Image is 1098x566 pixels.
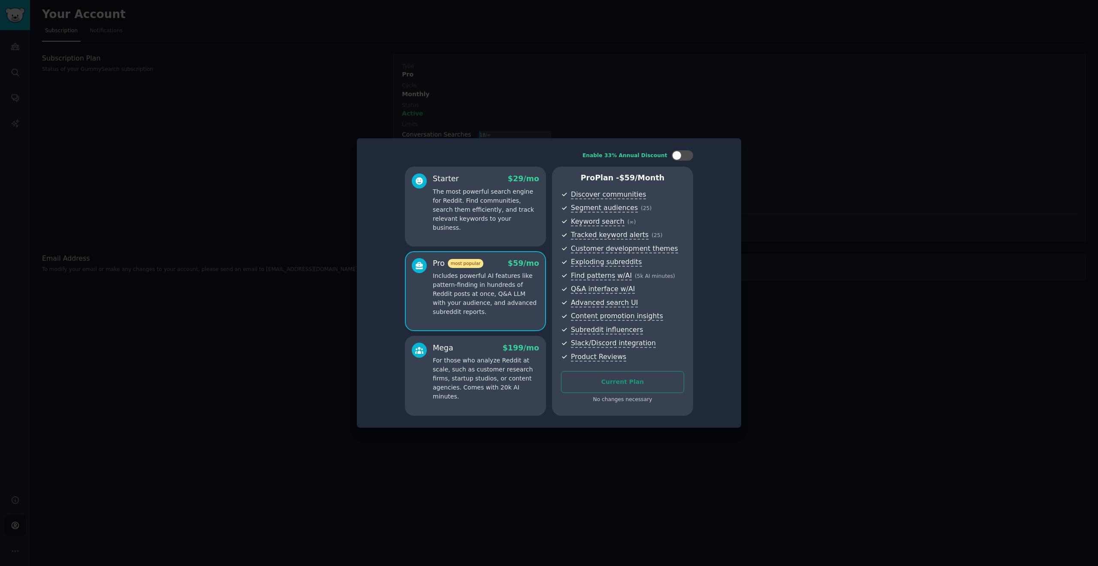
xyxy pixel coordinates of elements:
[503,344,539,352] span: $ 199 /mo
[571,353,626,362] span: Product Reviews
[641,205,652,211] span: ( 25 )
[571,326,643,335] span: Subreddit influencers
[571,231,649,240] span: Tracked keyword alerts
[619,173,665,182] span: $ 59 /month
[571,244,678,253] span: Customer development themes
[635,273,675,279] span: ( 5k AI minutes )
[508,174,539,183] span: $ 29 /mo
[433,271,539,316] p: Includes powerful AI features like pattern-finding in hundreds of Reddit posts at once, Q&A LLM w...
[571,339,656,348] span: Slack/Discord integration
[433,187,539,232] p: The most powerful search engine for Reddit. Find communities, search them efficiently, and track ...
[571,285,635,294] span: Q&A interface w/AI
[571,217,624,226] span: Keyword search
[571,258,642,267] span: Exploding subreddits
[561,396,684,404] div: No changes necessary
[652,232,662,238] span: ( 25 )
[433,173,459,184] div: Starter
[582,152,667,160] div: Enable 33% Annual Discount
[448,259,484,268] span: most popular
[627,219,636,225] span: ( ∞ )
[561,173,684,183] p: Pro Plan -
[433,356,539,401] p: For those who analyze Reddit at scale, such as customer research firms, startup studios, or conte...
[571,204,638,213] span: Segment audiences
[433,258,483,269] div: Pro
[571,190,646,199] span: Discover communities
[508,259,539,268] span: $ 59 /mo
[571,271,632,280] span: Find patterns w/AI
[433,343,453,353] div: Mega
[571,312,663,321] span: Content promotion insights
[571,298,638,307] span: Advanced search UI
